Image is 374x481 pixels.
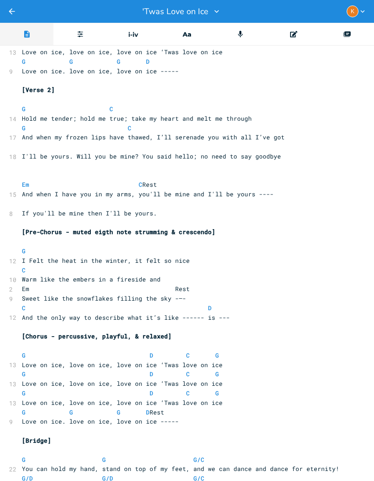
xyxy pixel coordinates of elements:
[117,57,120,66] span: G
[22,379,223,388] span: Love on ice, love on ice, love on ice ‘Twas love on ice
[22,455,26,464] span: G
[22,408,26,416] span: G
[117,408,120,416] span: G
[139,180,142,189] span: C
[22,180,157,189] span: Rest
[22,133,285,141] span: And when my frozen lips have thawed, I’ll serenade you with all I’ve got
[150,351,153,359] span: D
[22,57,26,66] span: G
[22,389,26,397] span: G
[22,417,179,425] span: Love on ice. love on ice, love on ice -----
[22,48,223,56] span: Love on ice, love on ice, love on ice ‘Twas love on ice
[22,266,26,274] span: C
[215,389,219,397] span: G
[22,285,190,293] span: Em Rest
[22,228,215,236] span: [Pre-Chorus - muted eigth note strumming & crescendo]
[22,313,230,322] span: And the only way to describe what it’s like ------ is ---
[146,57,150,66] span: D
[208,304,212,312] span: D
[69,57,73,66] span: G
[22,304,26,312] span: C
[22,114,252,123] span: Hold me tender; hold me true; take my heart and melt me through
[186,39,190,47] span: C
[146,408,150,416] span: D
[142,7,208,15] span: 'Twas Love on Ice
[22,256,190,265] span: I Felt the heat in the winter, it felt so nice
[109,105,113,113] span: C
[22,190,274,198] span: And when I have you in my arms, you'll be mine and I'll be yours ----
[22,399,223,407] span: Love on ice, love on ice, love on ice ‘Twas love on ice
[22,67,179,75] span: Love on ice. love on ice, love on ice -----
[22,294,186,302] span: Sweet like the snowflakes filling the sky -—-
[22,275,161,283] span: Warm like the embers in a fireside and
[186,389,190,397] span: C
[69,408,73,416] span: G
[347,5,358,17] div: kenleyknotes
[186,351,190,359] span: C
[22,105,26,113] span: G
[22,152,281,160] span: I'll be yours. Will you be mine? You said hello; no need to say goodbye
[22,209,157,217] span: If you'll be mine then I'll be yours.
[22,332,171,340] span: [Chorus - percussive, playful, & relaxed]
[22,465,339,473] span: You can hold my hand, stand on top of my feet, and we can dance and dance for eternity!
[22,370,26,378] span: G
[150,370,153,378] span: D
[215,39,219,47] span: G
[150,39,153,47] span: D
[215,351,219,359] span: G
[22,361,223,369] span: Love on ice, love on ice, love on ice ‘Twas love on ice
[22,408,164,416] span: Rest
[150,389,153,397] span: D
[102,455,106,464] span: G
[128,124,131,132] span: C
[22,124,26,132] span: G
[193,455,204,464] span: G/C
[186,370,190,378] span: C
[22,436,51,445] span: [Bridge]
[347,5,367,17] button: K
[215,370,219,378] span: G
[22,39,26,47] span: G
[22,247,26,255] span: G
[22,180,29,189] span: Em
[22,351,26,359] span: G
[22,86,55,94] span: [Verse 2]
